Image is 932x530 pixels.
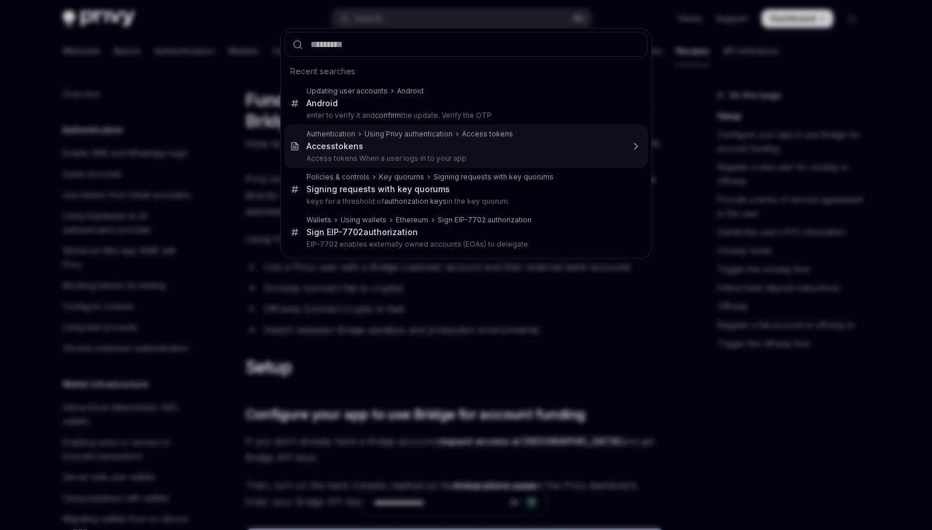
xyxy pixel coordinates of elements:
[438,215,532,225] div: Sign EIP-7702 authorization
[306,240,623,249] p: EIP-7702 enables externally owned accounts (EOAs) to delegate
[306,154,623,163] p: Access tokens When a user logs in to your app
[396,215,428,225] div: Ethereum
[306,129,355,139] div: Authentication
[341,215,386,225] div: Using wallets
[379,172,424,182] div: Key quorums
[306,86,388,96] div: Updating user accounts
[462,129,513,139] div: Access tokens
[306,197,623,206] p: keys for a threshold of in the key quorum.
[434,172,554,182] div: Signing requests with key quorums
[306,172,370,182] div: Policies & controls
[306,215,331,225] div: Wallets
[306,111,623,120] p: enter to verify it and the update. Verify the OTP
[306,141,363,152] div: Access s
[306,227,418,237] div: Sign EIP- authorization
[306,98,338,109] div: Android
[342,227,363,237] b: 7702
[290,66,355,77] span: Recent searches
[306,184,450,194] div: Signing requests with key quorums
[384,197,447,205] b: authorization keys
[335,141,359,151] b: token
[397,86,424,96] div: Android
[364,129,453,139] div: Using Privy authentication
[375,111,401,120] b: confirm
